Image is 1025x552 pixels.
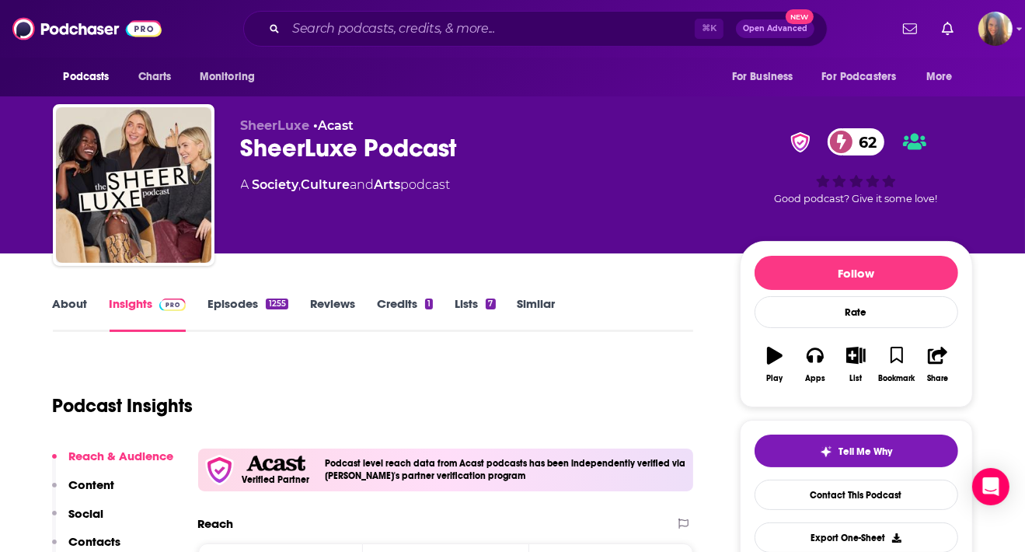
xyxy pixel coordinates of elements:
button: tell me why sparkleTell Me Why [755,435,958,467]
a: Episodes1255 [207,296,288,332]
button: Reach & Audience [52,449,174,477]
span: , [299,177,302,192]
div: Search podcasts, credits, & more... [243,11,828,47]
button: Share [917,337,957,393]
a: Contact This Podcast [755,480,958,510]
span: New [786,9,814,24]
div: 1 [425,299,433,309]
button: open menu [53,62,130,92]
a: Culture [302,177,350,192]
a: Show notifications dropdown [897,16,923,42]
button: Follow [755,256,958,290]
a: Similar [518,296,556,332]
p: Contacts [69,534,121,549]
img: Acast [246,456,305,472]
div: 1255 [266,299,288,309]
button: Open AdvancedNew [736,19,814,38]
span: Logged in as AHartman333 [978,12,1013,46]
input: Search podcasts, credits, & more... [286,16,695,41]
a: Lists7 [455,296,495,332]
button: Content [52,477,115,506]
span: SheerLuxe [241,118,310,133]
button: open menu [812,62,919,92]
button: open menu [189,62,275,92]
div: Rate [755,296,958,328]
img: verfied icon [204,455,235,485]
span: For Business [732,66,793,88]
a: Reviews [310,296,355,332]
div: Share [927,374,948,383]
div: Open Intercom Messenger [972,468,1009,505]
div: verified Badge62Good podcast? Give it some love! [740,118,973,215]
a: Arts [375,177,401,192]
img: tell me why sparkle [820,445,832,458]
span: More [926,66,953,88]
h1: Podcast Insights [53,394,193,417]
img: SheerLuxe Podcast [56,107,211,263]
img: Podchaser Pro [159,299,187,311]
div: Bookmark [878,374,915,383]
span: Good podcast? Give it some love! [775,193,938,204]
button: Play [755,337,795,393]
a: Charts [128,62,181,92]
button: open menu [721,62,813,92]
span: Podcasts [64,66,110,88]
span: Open Advanced [743,25,807,33]
span: Monitoring [200,66,255,88]
p: Content [69,477,115,492]
h4: Podcast level reach data from Acast podcasts has been independently verified via [PERSON_NAME]'s ... [326,458,688,481]
span: ⌘ K [695,19,723,39]
img: verified Badge [786,132,815,152]
p: Social [69,506,104,521]
p: Reach & Audience [69,449,174,463]
button: Show profile menu [978,12,1013,46]
div: A podcast [241,176,451,194]
div: Play [766,374,783,383]
a: About [53,296,88,332]
img: User Profile [978,12,1013,46]
img: Podchaser - Follow, Share and Rate Podcasts [12,14,162,44]
button: open menu [915,62,972,92]
a: Society [253,177,299,192]
div: List [850,374,863,383]
span: and [350,177,375,192]
span: Tell Me Why [838,445,892,458]
a: 62 [828,128,884,155]
button: Bookmark [877,337,917,393]
h2: Reach [198,516,234,531]
span: For Podcasters [822,66,897,88]
h5: Verified Partner [242,475,310,484]
a: Show notifications dropdown [936,16,960,42]
span: 62 [843,128,884,155]
button: List [835,337,876,393]
button: Social [52,506,104,535]
a: Credits1 [377,296,433,332]
div: Apps [805,374,825,383]
div: 7 [486,299,495,309]
span: Charts [138,66,172,88]
button: Apps [795,337,835,393]
a: Acast [319,118,354,133]
span: • [314,118,354,133]
a: InsightsPodchaser Pro [110,296,187,332]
